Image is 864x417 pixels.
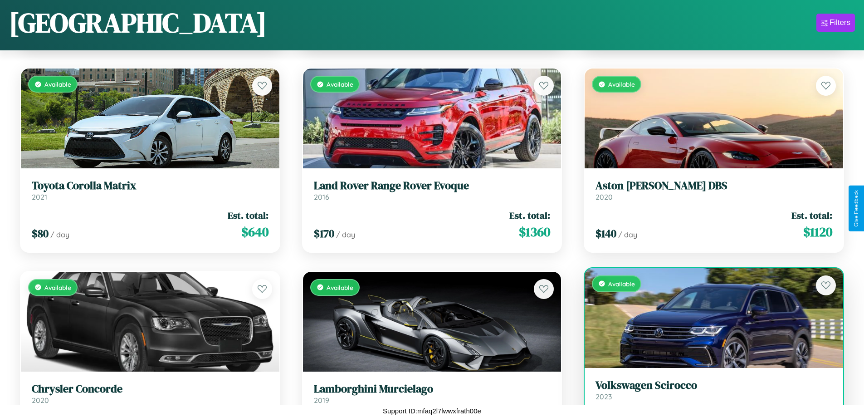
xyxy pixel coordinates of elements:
[336,230,355,239] span: / day
[32,383,268,405] a: Chrysler Concorde2020
[314,179,551,192] h3: Land Rover Range Rover Evoque
[608,280,635,288] span: Available
[327,284,353,291] span: Available
[228,209,268,222] span: Est. total:
[596,379,832,401] a: Volkswagen Scirocco2023
[327,80,353,88] span: Available
[596,226,616,241] span: $ 140
[816,14,855,32] button: Filters
[596,379,832,392] h3: Volkswagen Scirocco
[830,18,850,27] div: Filters
[241,223,268,241] span: $ 640
[608,80,635,88] span: Available
[9,4,267,41] h1: [GEOGRAPHIC_DATA]
[383,405,481,417] p: Support ID: mfaq2l7lwwxfrath00e
[618,230,637,239] span: / day
[519,223,550,241] span: $ 1360
[32,396,49,405] span: 2020
[803,223,832,241] span: $ 1120
[509,209,550,222] span: Est. total:
[314,226,334,241] span: $ 170
[44,80,71,88] span: Available
[32,383,268,396] h3: Chrysler Concorde
[314,396,329,405] span: 2019
[32,226,49,241] span: $ 80
[50,230,69,239] span: / day
[596,192,613,201] span: 2020
[314,383,551,396] h3: Lamborghini Murcielago
[853,190,859,227] div: Give Feedback
[596,392,612,401] span: 2023
[44,284,71,291] span: Available
[32,179,268,201] a: Toyota Corolla Matrix2021
[314,192,329,201] span: 2016
[791,209,832,222] span: Est. total:
[314,383,551,405] a: Lamborghini Murcielago2019
[596,179,832,201] a: Aston [PERSON_NAME] DBS2020
[314,179,551,201] a: Land Rover Range Rover Evoque2016
[32,192,47,201] span: 2021
[596,179,832,192] h3: Aston [PERSON_NAME] DBS
[32,179,268,192] h3: Toyota Corolla Matrix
